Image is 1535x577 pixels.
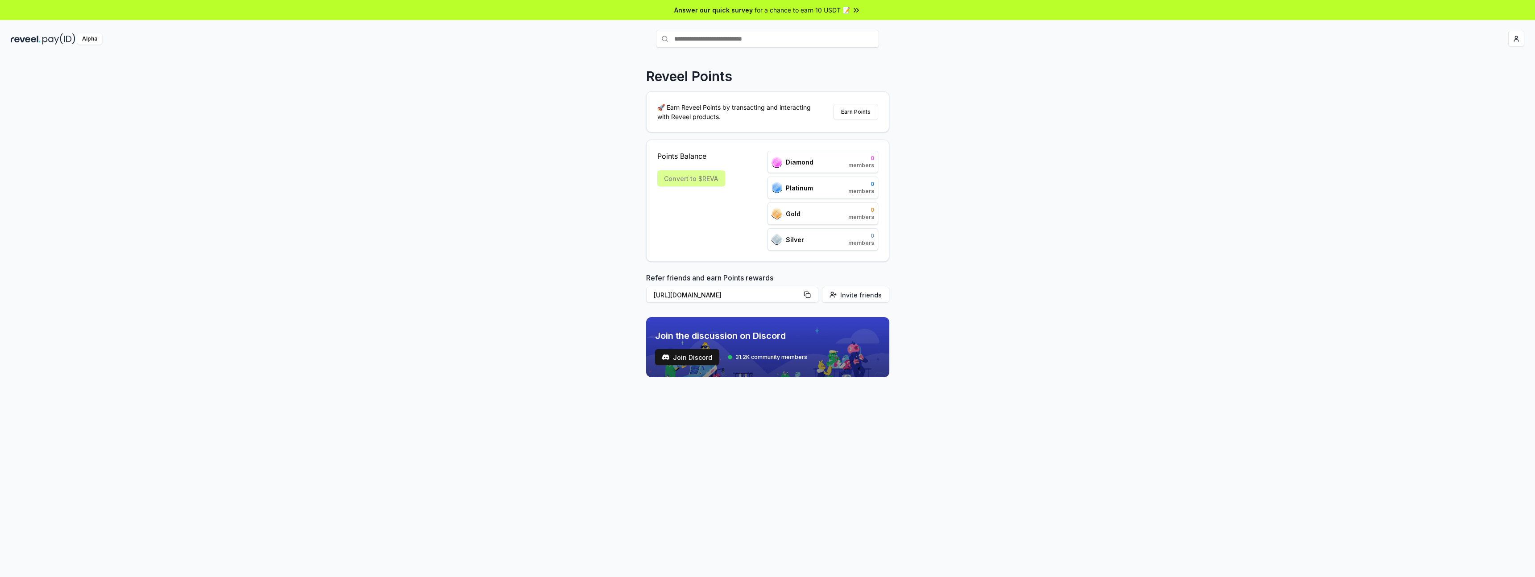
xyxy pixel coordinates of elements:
a: testJoin Discord [655,349,719,365]
button: Join Discord [655,349,719,365]
img: test [662,354,669,361]
div: Refer friends and earn Points rewards [646,272,889,306]
button: Invite friends [822,287,889,303]
img: ranks_icon [772,182,782,194]
span: 31.2K community members [735,354,807,361]
span: Platinum [786,183,813,193]
img: reveel_dark [11,33,41,45]
p: 🚀 Earn Reveel Points by transacting and interacting with Reveel products. [657,103,818,121]
span: for a chance to earn 10 USDT 📝 [755,5,850,15]
div: Alpha [77,33,102,45]
span: Silver [786,235,804,244]
span: Gold [786,209,801,218]
img: ranks_icon [772,157,782,168]
img: discord_banner [646,317,889,377]
button: Earn Points [834,104,878,120]
span: members [848,239,874,247]
span: 0 [848,181,874,188]
img: pay_id [42,33,75,45]
span: Answer our quick survey [674,5,753,15]
span: members [848,214,874,221]
span: members [848,162,874,169]
span: 0 [848,206,874,214]
span: 0 [848,232,874,239]
img: ranks_icon [772,208,782,219]
p: Reveel Points [646,68,732,84]
span: Join Discord [673,353,712,362]
span: Diamond [786,157,813,167]
span: 0 [848,155,874,162]
img: ranks_icon [772,234,782,245]
span: members [848,188,874,195]
span: Points Balance [657,151,725,161]
span: Join the discussion on Discord [655,330,807,342]
span: Invite friends [840,290,882,300]
button: [URL][DOMAIN_NAME] [646,287,818,303]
